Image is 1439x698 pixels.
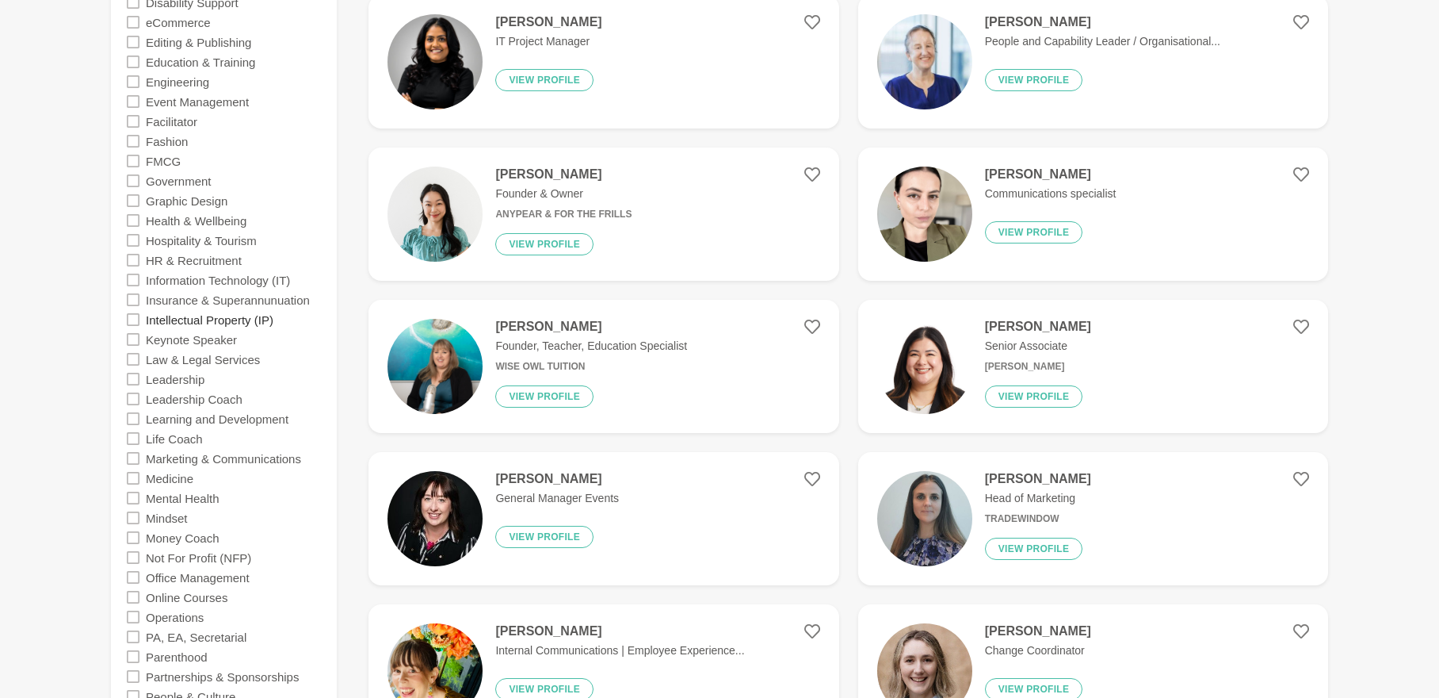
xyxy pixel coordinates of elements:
[146,567,250,587] label: Office Management
[985,623,1091,639] h4: [PERSON_NAME]
[985,385,1083,408] button: View profile
[146,190,227,210] label: Graphic Design
[146,329,237,349] label: Keynote Speaker
[146,666,299,686] label: Partnerships & Sponsorships
[495,209,632,221] h6: Anypear & For The Frills
[146,448,301,468] label: Marketing & Communications
[146,151,181,171] label: FMCG
[495,490,619,507] p: General Manager Events
[495,361,687,373] h6: Wise Owl Tuition
[495,642,744,659] p: Internal Communications | Employee Experience...
[495,233,594,255] button: View profile
[877,471,972,566] img: c724776dc99761a00405e7ba7396f8f6c669588d-432x432.jpg
[146,408,288,428] label: Learning and Development
[146,607,204,627] label: Operations
[985,186,1116,202] p: Communications specialist
[146,369,204,389] label: Leadership
[146,547,251,567] label: Not For Profit (NFP)
[495,33,601,50] p: IT Project Manager
[495,338,687,355] p: Founder, Teacher, Education Specialist
[858,148,1328,281] a: [PERSON_NAME]Communications specialistView profile
[985,513,1091,525] h6: TradeWindow
[985,167,1116,182] h4: [PERSON_NAME]
[146,527,219,547] label: Money Coach
[146,230,257,250] label: Hospitality & Tourism
[495,471,619,487] h4: [PERSON_NAME]
[495,69,594,91] button: View profile
[985,69,1083,91] button: View profile
[985,338,1091,355] p: Senior Associate
[985,490,1091,507] p: Head of Marketing
[146,12,211,32] label: eCommerce
[146,627,246,646] label: PA, EA, Secretarial
[495,14,601,30] h4: [PERSON_NAME]
[985,319,1091,335] h4: [PERSON_NAME]
[368,148,838,281] a: [PERSON_NAME]Founder & OwnerAnypear & For The FrillsView profile
[146,32,251,52] label: Editing & Publishing
[985,642,1091,659] p: Change Coordinator
[387,471,483,566] img: 21837c0d11a1f80e466b67059185837be14aa2a2-200x200.jpg
[985,221,1083,244] button: View profile
[985,14,1220,30] h4: [PERSON_NAME]
[387,14,483,109] img: 01aee5e50c87abfaa70c3c448cb39ff495e02bc9-1024x1024.jpg
[985,471,1091,487] h4: [PERSON_NAME]
[387,319,483,414] img: a530bc8d2a2e0627e4f81662508317a5eb6ed64f-4000x6000.jpg
[146,428,203,448] label: Life Coach
[495,186,632,202] p: Founder & Owner
[146,309,273,329] label: Intellectual Property (IP)
[146,111,197,131] label: Facilitator
[985,33,1220,50] p: People and Capability Leader / Organisational...
[146,468,193,488] label: Medicine
[146,270,290,290] label: Information Technology (IT)
[858,452,1328,585] a: [PERSON_NAME]Head of MarketingTradeWindowView profile
[877,319,972,414] img: 2065c977deca5582564cba554cbb32bb2825ac78-591x591.jpg
[495,385,594,408] button: View profile
[146,389,242,408] label: Leadership Coach
[877,167,972,262] img: f57684807768b7db383628406bc917f00ebb0196-2316x3088.jpg
[495,623,744,639] h4: [PERSON_NAME]
[495,526,594,548] button: View profile
[368,452,838,585] a: [PERSON_NAME]General Manager EventsView profile
[146,71,209,91] label: Engineering
[146,508,188,527] label: Mindset
[146,91,249,111] label: Event Management
[146,290,310,309] label: Insurance & Superannunuation
[146,210,246,230] label: Health & Wellbeing
[985,538,1083,560] button: View profile
[146,646,208,666] label: Parenthood
[877,14,972,109] img: 6c7e47c16492af589fd1d5b58525654ea3920635-256x256.jpg
[146,349,260,369] label: Law & Legal Services
[985,361,1091,373] h6: [PERSON_NAME]
[146,171,212,190] label: Government
[858,300,1328,433] a: [PERSON_NAME]Senior Associate[PERSON_NAME]View profile
[495,319,687,335] h4: [PERSON_NAME]
[146,587,227,607] label: Online Courses
[387,167,483,262] img: cd6701a6e23a289710e5cd97f2d30aa7cefffd58-2965x2965.jpg
[146,250,242,270] label: HR & Recruitment
[368,300,838,433] a: [PERSON_NAME]Founder, Teacher, Education SpecialistWise Owl TuitionView profile
[146,131,188,151] label: Fashion
[146,52,255,71] label: Education & Training
[146,488,219,508] label: Mental Health
[495,167,632,182] h4: [PERSON_NAME]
